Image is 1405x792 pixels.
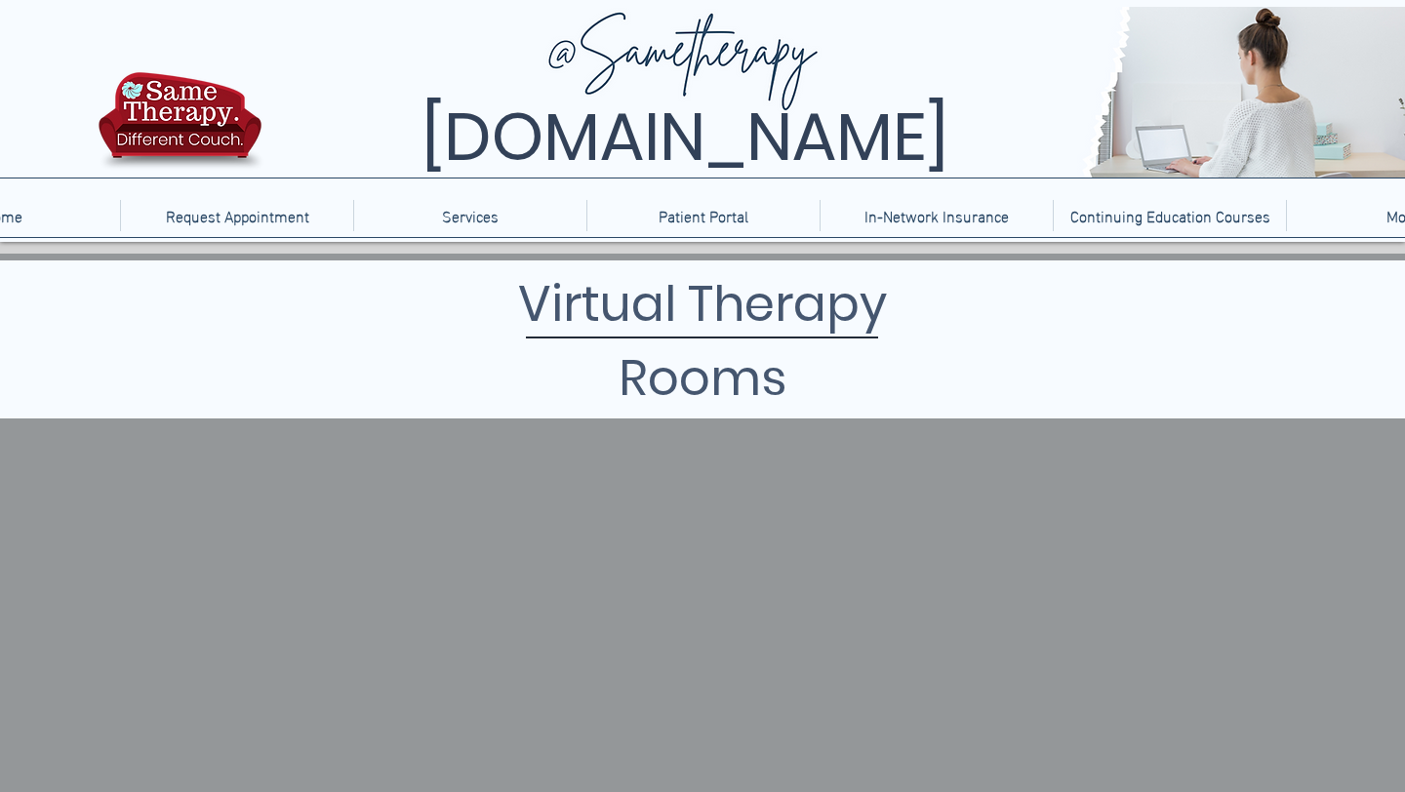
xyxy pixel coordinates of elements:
[432,200,508,231] p: Services
[156,200,319,231] p: Request Appointment
[820,200,1053,231] a: In-Network Insurance
[1061,200,1280,231] p: Continuing Education Courses
[586,200,820,231] a: Patient Portal
[649,200,758,231] p: Patient Portal
[1053,200,1286,231] a: Continuing Education Courses
[120,200,353,231] a: Request Appointment
[421,91,948,183] span: [DOMAIN_NAME]
[93,69,267,184] img: TBH.US
[406,267,999,416] h1: Virtual Therapy Rooms
[855,200,1019,231] p: In-Network Insurance
[353,200,586,231] div: Services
